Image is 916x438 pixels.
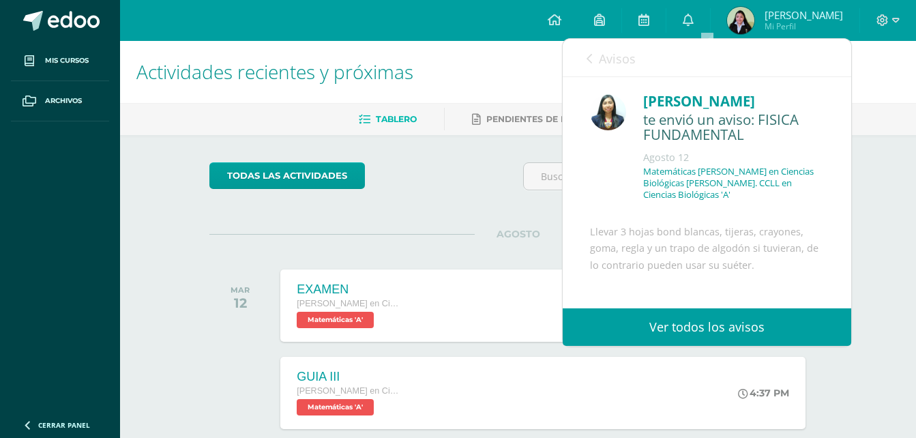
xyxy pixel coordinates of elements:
div: GUIA III [297,370,399,384]
div: MAR [231,285,250,295]
img: 7b4256160ebb1349380938f6b688989c.png [590,94,626,130]
span: Avisos [599,50,636,67]
span: [PERSON_NAME] en Ciencias Biológicas [PERSON_NAME]. CCLL en Ciencias Biológicas [297,386,399,396]
span: Actividades recientes y próximas [136,59,413,85]
span: Matemáticas 'A' [297,312,374,328]
a: Mis cursos [11,41,109,81]
span: AGOSTO [475,228,562,240]
div: EXAMEN [297,282,399,297]
div: 4:37 PM [738,387,789,399]
span: Archivos [45,96,82,106]
span: Cerrar panel [38,420,90,430]
p: Matemáticas [PERSON_NAME] en Ciencias Biológicas [PERSON_NAME]. CCLL en Ciencias Biológicas 'A' [643,166,824,201]
a: todas las Actividades [209,162,365,189]
div: 12 [231,295,250,311]
span: [PERSON_NAME] en Ciencias Biológicas [PERSON_NAME]. CCLL en Ciencias Biológicas [297,299,399,308]
a: Tablero [359,108,417,130]
a: Ver todos los avisos [563,308,851,346]
span: Matemáticas 'A' [297,399,374,415]
a: Pendientes de entrega [472,108,603,130]
img: edfb352e7299cede991eb1adbb8f38f5.png [727,7,754,34]
span: Tablero [376,114,417,124]
div: te envió un aviso: FISICA FUNDAMENTAL [643,112,824,144]
span: Mis cursos [45,55,89,66]
div: Agosto 12 [643,151,824,164]
span: Pendientes de entrega [486,114,603,124]
a: Archivos [11,81,109,121]
input: Busca una actividad próxima aquí... [524,163,826,190]
div: Llevar 3 hojas bond blancas, tijeras, crayones, goma, regla y un trapo de algodón si tuvieran, de... [590,224,824,374]
span: Mi Perfil [765,20,843,32]
span: [PERSON_NAME] [765,8,843,22]
div: [PERSON_NAME] [643,91,824,112]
